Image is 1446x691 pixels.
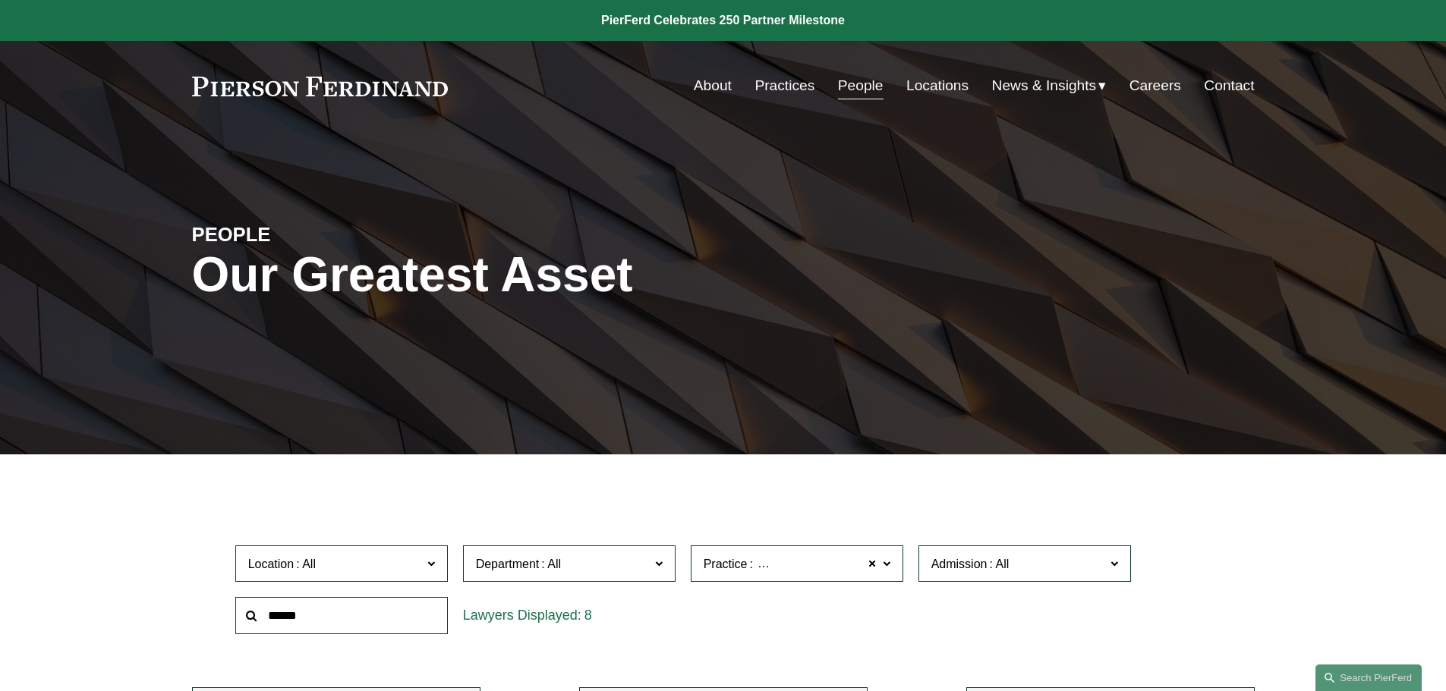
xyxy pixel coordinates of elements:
span: 8 [584,608,592,623]
span: News & Insights [992,73,1097,99]
span: Practice [704,558,748,570]
span: Securities and Derivative Litigation [755,554,941,574]
h1: Our Greatest Asset [192,247,900,303]
a: Contact [1204,71,1254,100]
a: Careers [1129,71,1181,100]
span: Location [248,558,295,570]
span: Department [476,558,540,570]
span: Admission [931,558,988,570]
a: People [838,71,884,100]
a: folder dropdown [992,71,1107,100]
a: Locations [906,71,969,100]
a: Practices [755,71,814,100]
a: About [694,71,732,100]
h4: PEOPLE [192,222,458,247]
a: Search this site [1315,664,1422,691]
